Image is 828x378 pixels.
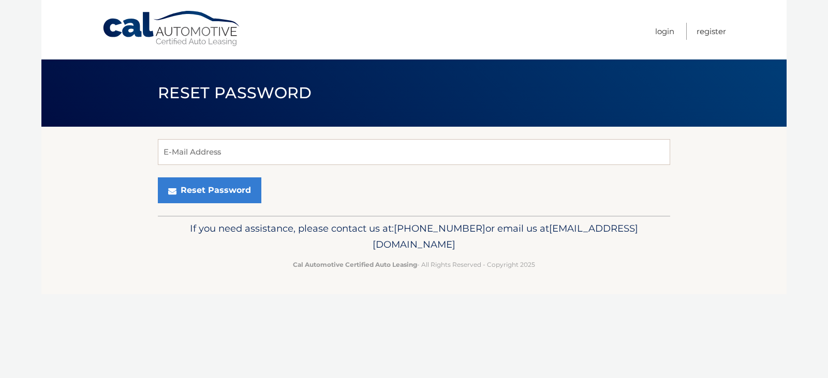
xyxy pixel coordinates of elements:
p: - All Rights Reserved - Copyright 2025 [165,259,663,270]
p: If you need assistance, please contact us at: or email us at [165,220,663,253]
a: Cal Automotive [102,10,242,47]
a: Register [697,23,726,40]
input: E-Mail Address [158,139,670,165]
span: [PHONE_NUMBER] [394,222,485,234]
strong: Cal Automotive Certified Auto Leasing [293,261,417,268]
span: Reset Password [158,83,312,102]
a: Login [655,23,674,40]
button: Reset Password [158,177,261,203]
